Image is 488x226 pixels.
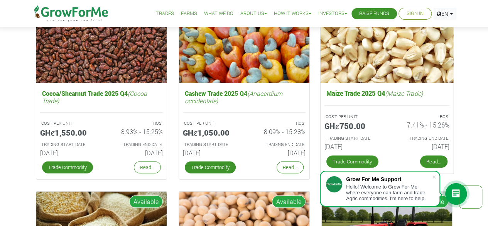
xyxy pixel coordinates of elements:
[183,88,306,106] h5: Cashew Trade 2025 Q4
[184,141,237,148] p: Estimated Trading Start Date
[107,128,163,135] h6: 8.93% - 15.25%
[318,10,347,18] a: Investors
[40,149,96,156] h6: [DATE]
[250,128,306,135] h6: 8.09% - 15.28%
[251,120,304,127] p: ROS
[346,184,432,201] div: Hello! Welcome to Grow For Me where everyone can farm and trade Agric commodities. I'm here to help.
[181,10,197,18] a: Farms
[129,195,163,208] span: Available
[325,114,380,120] p: COST PER UNIT
[185,89,282,105] i: (Anacardium occidentale)
[407,10,424,18] a: Sign In
[41,141,95,148] p: Estimated Trading Start Date
[183,149,238,156] h6: [DATE]
[184,120,237,127] p: COST PER UNIT
[42,89,147,105] i: (Cocoa Trade)
[185,161,236,173] a: Trade Commodity
[272,195,306,208] span: Available
[40,128,96,137] h5: GHȼ1,550.00
[393,143,449,151] h6: [DATE]
[183,128,238,137] h5: GHȼ1,050.00
[134,161,161,173] a: Read...
[325,135,380,142] p: Estimated Trading Start Date
[42,161,93,173] a: Trade Commodity
[359,10,389,18] a: Raise Funds
[420,156,447,168] a: Read...
[394,135,448,142] p: Estimated Trading End Date
[108,120,162,127] p: ROS
[251,141,304,148] p: Estimated Trading End Date
[156,10,174,18] a: Trades
[108,141,162,148] p: Estimated Trading End Date
[394,114,448,120] p: ROS
[346,176,432,182] div: Grow For Me Support
[41,120,95,127] p: COST PER UNIT
[250,149,306,156] h6: [DATE]
[385,89,422,97] i: (Maize Trade)
[324,88,449,99] h5: Maize Trade 2025 Q4
[274,10,311,18] a: How it Works
[393,121,449,129] h6: 7.41% - 15.26%
[40,88,163,106] h5: Cocoa/Shearnut Trade 2025 Q4
[433,8,456,20] a: EN
[277,161,304,173] a: Read...
[107,149,163,156] h6: [DATE]
[204,10,233,18] a: What We Do
[326,156,378,168] a: Trade Commodity
[324,121,381,131] h5: GHȼ750.00
[324,143,381,151] h6: [DATE]
[240,10,267,18] a: About Us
